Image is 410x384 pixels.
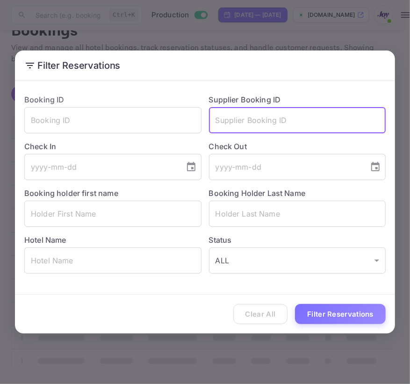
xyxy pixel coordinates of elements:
[295,304,386,324] button: Filter Reservations
[24,107,201,133] input: Booking ID
[366,158,385,176] button: Choose date
[209,154,363,180] input: yyyy-mm-dd
[24,95,65,104] label: Booking ID
[24,188,118,198] label: Booking holder first name
[209,95,281,104] label: Supplier Booking ID
[209,141,386,152] label: Check Out
[24,141,201,152] label: Check In
[209,247,386,274] div: ALL
[24,201,201,227] input: Holder First Name
[209,201,386,227] input: Holder Last Name
[24,247,201,274] input: Hotel Name
[15,51,395,80] h2: Filter Reservations
[209,188,306,198] label: Booking Holder Last Name
[209,107,386,133] input: Supplier Booking ID
[209,234,386,246] label: Status
[182,158,201,176] button: Choose date
[24,235,66,245] label: Hotel Name
[24,154,178,180] input: yyyy-mm-dd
